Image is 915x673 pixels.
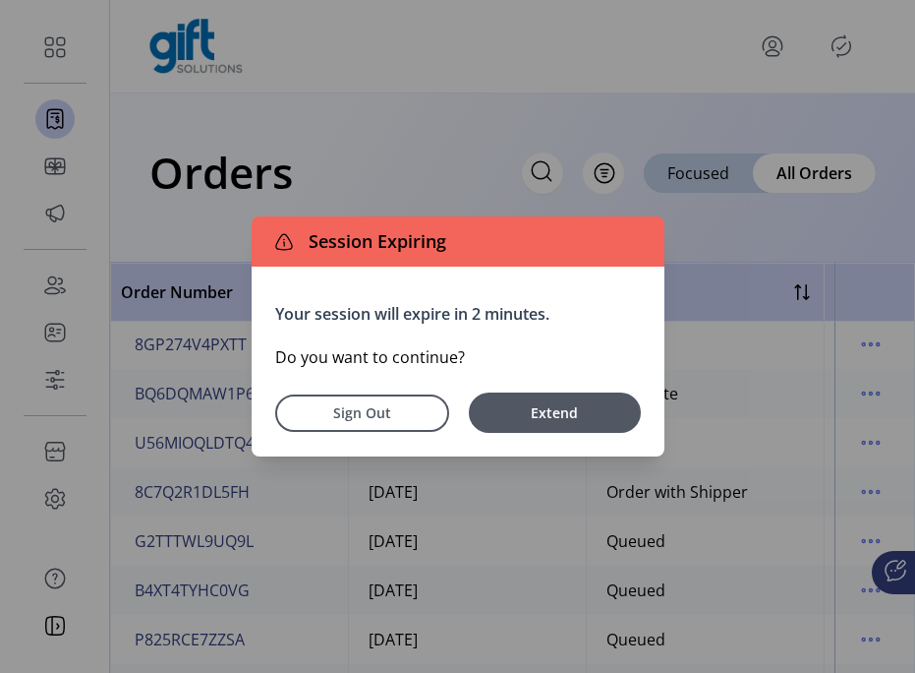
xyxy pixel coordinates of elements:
span: Extend [479,402,631,423]
span: Sign Out [301,402,424,423]
p: Your session will expire in 2 minutes. [275,302,641,326]
button: Sign Out [275,395,449,432]
button: Extend [469,393,641,433]
p: Do you want to continue? [275,345,641,369]
span: Session Expiring [301,228,446,255]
